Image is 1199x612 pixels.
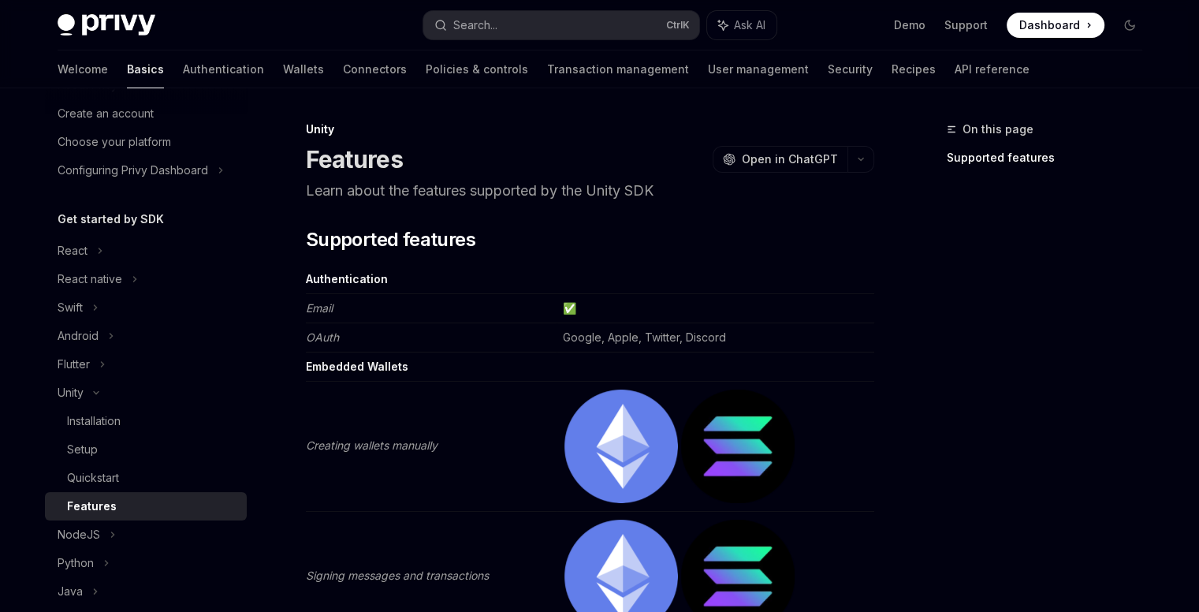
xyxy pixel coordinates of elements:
span: Ctrl K [666,19,690,32]
a: Transaction management [547,50,689,88]
a: Wallets [283,50,324,88]
strong: Authentication [306,272,388,285]
a: Demo [894,17,925,33]
span: Supported features [306,227,475,252]
div: Choose your platform [58,132,171,151]
a: API reference [955,50,1030,88]
h5: Get started by SDK [58,210,164,229]
div: Create an account [58,104,154,123]
div: Flutter [58,355,90,374]
a: User management [708,50,809,88]
div: Quickstart [67,468,119,487]
h1: Features [306,145,403,174]
em: OAuth [306,330,339,344]
div: Setup [67,440,98,459]
div: Configuring Privy Dashboard [58,161,208,180]
a: Dashboard [1007,13,1104,38]
em: Signing messages and transactions [306,569,489,582]
div: React [58,241,88,260]
img: dark logo [58,14,155,36]
div: Unity [306,121,874,137]
a: Choose your platform [45,128,247,156]
a: Features [45,492,247,521]
div: Android [58,327,99,345]
td: Google, Apple, Twitter, Discord [557,323,874,353]
strong: Embedded Wallets [306,360,408,373]
a: Support [944,17,988,33]
span: On this page [963,120,1033,139]
button: Ask AI [707,11,776,39]
div: React native [58,270,122,289]
td: ✅ [557,294,874,323]
button: Open in ChatGPT [713,146,847,173]
a: Create an account [45,99,247,128]
a: Security [828,50,873,88]
a: Connectors [343,50,407,88]
div: Java [58,582,83,601]
span: Ask AI [734,17,765,33]
a: Quickstart [45,464,247,492]
div: Search... [453,16,497,35]
a: Basics [127,50,164,88]
div: Installation [67,412,121,431]
div: Python [58,554,94,573]
p: Learn about the features supported by the Unity SDK [306,180,874,202]
button: Search...CtrlK [423,11,699,39]
a: Authentication [183,50,264,88]
a: Installation [45,407,247,435]
div: Swift [58,298,83,317]
img: ethereum.png [564,390,678,503]
a: Welcome [58,50,108,88]
a: Setup [45,435,247,464]
a: Policies & controls [426,50,528,88]
em: Email [306,301,333,315]
a: Recipes [892,50,936,88]
div: NodeJS [58,525,100,544]
a: Supported features [947,145,1155,170]
div: Features [67,497,117,516]
span: Open in ChatGPT [742,151,838,167]
div: Unity [58,383,84,402]
img: solana.png [681,390,795,503]
button: Toggle dark mode [1117,13,1142,38]
span: Dashboard [1019,17,1080,33]
em: Creating wallets manually [306,438,438,452]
